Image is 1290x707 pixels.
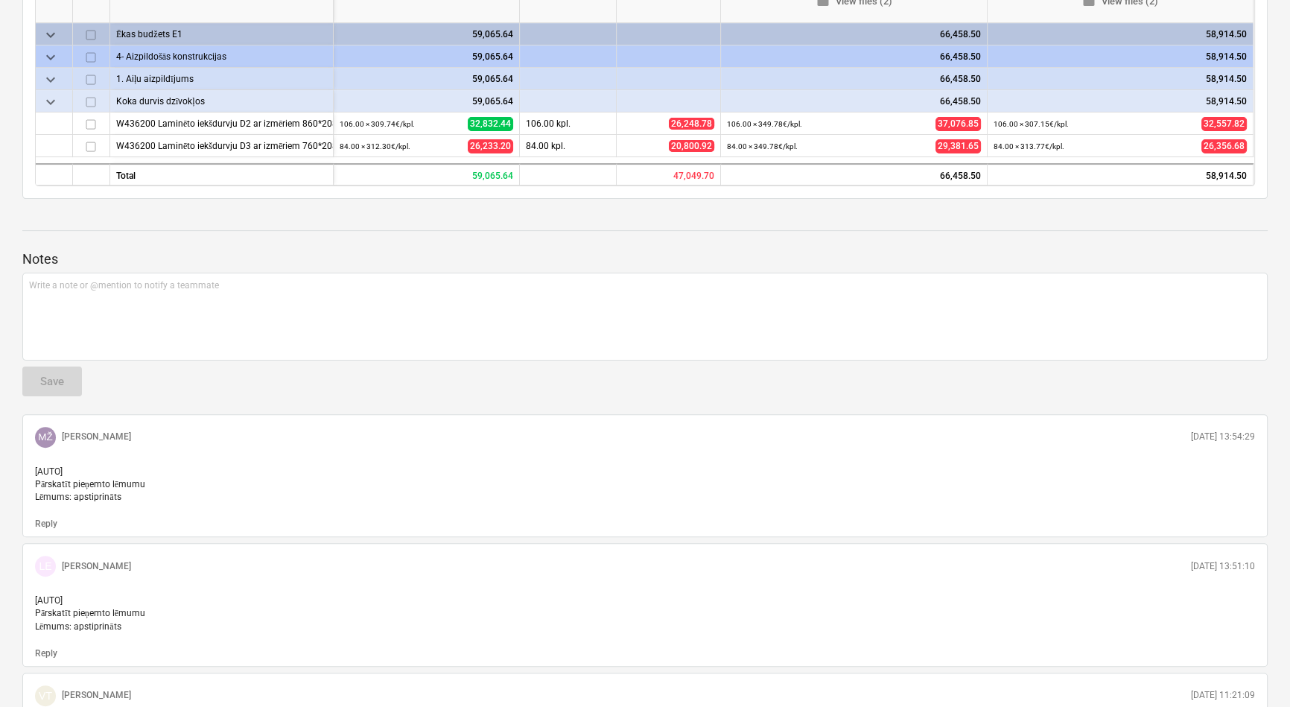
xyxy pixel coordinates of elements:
[727,142,798,150] small: 84.00 × 349.78€ / kpl.
[62,560,131,573] p: [PERSON_NAME]
[1216,635,1290,707] iframe: Chat Widget
[35,685,56,706] div: Viesturs Tomsons
[727,45,981,68] div: 66,458.50
[42,48,60,66] span: keyboard_arrow_down
[35,647,57,660] button: Reply
[468,117,513,131] span: 32,832.44
[42,71,60,89] span: keyboard_arrow_down
[727,90,981,112] div: 66,458.50
[35,595,145,631] span: [AUTO] Pārskatīt pieņemto lēmumu Lēmums: apstiprināts
[669,140,714,152] span: 20,800.92
[721,163,988,186] div: 66,458.50
[994,45,1247,68] div: 58,914.50
[116,135,327,156] div: W436200 Laminēto iekšdurvju D3 ar izmēriem 760*2080mm - Norma decor 1 White, rokturis TH 104 Inox...
[340,45,513,68] div: 59,065.64
[727,120,802,128] small: 106.00 × 349.78€ / kpl.
[520,135,617,157] div: 84.00 kpl.
[935,139,981,153] span: 29,381.65
[116,68,327,89] div: 1. Aiļu aizpildījums
[994,90,1247,112] div: 58,914.50
[935,117,981,131] span: 37,076.85
[62,431,131,443] p: [PERSON_NAME]
[994,142,1064,150] small: 84.00 × 313.77€ / kpl.
[340,90,513,112] div: 59,065.64
[116,90,327,112] div: Koka durvis dzīvokļos
[1191,560,1255,573] p: [DATE] 13:51:10
[39,690,52,702] span: VT
[334,163,520,186] div: 59,065.64
[35,466,145,502] span: [AUTO] Pārskatīt pieņemto lēmumu Lēmums: apstiprināts
[340,120,415,128] small: 106.00 × 309.74€ / kpl.
[468,139,513,153] span: 26,233.20
[35,518,57,530] button: Reply
[116,45,327,67] div: 4- Aizpildošās konstrukcijas
[116,112,327,134] div: W436200 Laminēto iekšdurvju D2 ar izmēriem 860*2080mm - Norma decor 1 White, rokturis TH 104 Inox...
[1191,431,1255,443] p: [DATE] 13:54:29
[988,163,1254,186] div: 58,914.50
[1201,139,1247,153] span: 26,356.68
[35,427,56,448] div: Matīss Žunda-Rimšāns
[42,26,60,44] span: keyboard_arrow_down
[340,142,410,150] small: 84.00 × 312.30€ / kpl.
[994,120,1069,128] small: 106.00 × 307.15€ / kpl.
[994,23,1247,45] div: 58,914.50
[42,93,60,111] span: keyboard_arrow_down
[669,118,714,130] span: 26,248.78
[727,23,981,45] div: 66,458.50
[38,431,53,443] span: MŽ
[340,23,513,45] div: 59,065.64
[340,68,513,90] div: 59,065.64
[116,23,327,45] div: Ēkas budžets E1
[62,689,131,702] p: [PERSON_NAME]
[1191,689,1255,702] p: [DATE] 11:21:09
[110,163,334,186] div: Total
[727,68,981,90] div: 66,458.50
[520,112,617,135] div: 106.00 kpl.
[1201,117,1247,131] span: 32,557.82
[22,250,1268,268] p: Notes
[39,560,51,572] span: LE
[617,163,721,186] div: 47,049.70
[35,556,56,577] div: Lāsma Erharde
[994,68,1247,90] div: 58,914.50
